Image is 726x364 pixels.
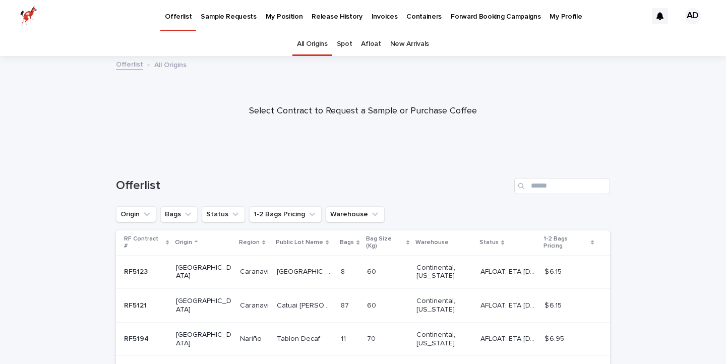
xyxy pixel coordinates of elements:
[124,333,151,343] p: RF5194
[480,333,538,343] p: AFLOAT: ETA 10-16-2025
[202,206,245,222] button: Status
[124,233,163,252] p: RF Contract #
[20,6,37,26] img: zttTXibQQrCfv9chImQE
[124,299,149,310] p: RF5121
[124,266,150,276] p: RF5123
[297,32,328,56] a: All Origins
[277,333,322,343] p: Tablon Decaf
[341,299,351,310] p: 87
[116,322,610,356] tr: RF5194RF5194 [GEOGRAPHIC_DATA]NariñoNariño Tablon DecafTablon Decaf 1111 7070 Continental, [US_ST...
[340,237,354,248] p: Bags
[544,299,564,310] p: $ 6.15
[366,233,404,252] p: Bag Size (Kg)
[116,58,143,70] a: Offerlist
[480,266,538,276] p: AFLOAT: ETA 10-23-2025
[175,237,192,248] p: Origin
[249,206,322,222] button: 1-2 Bags Pricing
[161,106,565,117] p: Select Contract to Request a Sample or Purchase Coffee
[176,297,232,314] p: [GEOGRAPHIC_DATA]
[116,178,510,193] h1: Offerlist
[116,289,610,323] tr: RF5121RF5121 [GEOGRAPHIC_DATA]CaranaviCaranavi Catuai [PERSON_NAME]Catuai [PERSON_NAME] 8787 6060...
[239,237,260,248] p: Region
[514,178,610,194] input: Search
[116,206,156,222] button: Origin
[277,299,335,310] p: Catuai [PERSON_NAME]
[390,32,429,56] a: New Arrivals
[154,58,187,70] p: All Origins
[240,333,264,343] p: Nariño
[341,333,348,343] p: 11
[544,333,566,343] p: $ 6.95
[240,266,271,276] p: Caranavi
[337,32,352,56] a: Spot
[367,299,378,310] p: 60
[367,266,378,276] p: 60
[361,32,381,56] a: Afloat
[685,8,701,24] div: AD
[276,237,323,248] p: Public Lot Name
[116,255,610,289] tr: RF5123RF5123 [GEOGRAPHIC_DATA]CaranaviCaranavi [GEOGRAPHIC_DATA][GEOGRAPHIC_DATA] 88 6060 Contine...
[326,206,385,222] button: Warehouse
[277,266,335,276] p: [GEOGRAPHIC_DATA]
[160,206,198,222] button: Bags
[240,299,271,310] p: Caranavi
[415,237,449,248] p: Warehouse
[543,233,588,252] p: 1-2 Bags Pricing
[341,266,347,276] p: 8
[479,237,499,248] p: Status
[367,333,378,343] p: 70
[480,299,538,310] p: AFLOAT: ETA 10-23-2025
[176,264,232,281] p: [GEOGRAPHIC_DATA]
[176,331,232,348] p: [GEOGRAPHIC_DATA]
[544,266,564,276] p: $ 6.15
